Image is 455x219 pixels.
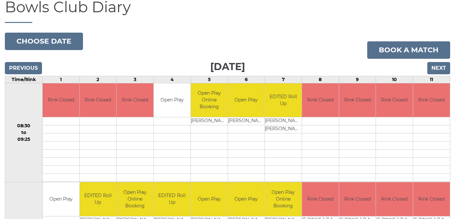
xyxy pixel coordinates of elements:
[154,182,191,216] td: EDITED Roll Up
[228,76,265,83] td: 6
[228,83,265,117] td: Open Play
[117,76,154,83] td: 3
[265,83,302,117] td: EDITED Roll Up
[228,182,265,216] td: Open Play
[302,76,339,83] td: 8
[413,83,450,117] td: Rink Closed
[339,83,376,117] td: Rink Closed
[302,83,339,117] td: Rink Closed
[5,62,42,74] input: Previous
[43,182,79,216] td: Open Play
[302,182,339,216] td: Rink Closed
[376,182,413,216] td: Rink Closed
[80,83,117,117] td: Rink Closed
[228,117,265,125] td: [PERSON_NAME]
[413,76,450,83] td: 11
[117,182,153,216] td: Open Play Online Booking
[427,62,450,74] input: Next
[5,33,83,50] button: Choose date
[43,83,79,117] td: Rink Closed
[5,83,43,182] td: 08:30 to 09:25
[265,76,302,83] td: 7
[265,125,302,133] td: [PERSON_NAME]
[339,182,376,216] td: Rink Closed
[79,76,117,83] td: 2
[117,83,153,117] td: Rink Closed
[413,182,450,216] td: Rink Closed
[376,76,413,83] td: 10
[265,117,302,125] td: [PERSON_NAME]
[154,83,191,117] td: Open Play
[191,117,228,125] td: [PERSON_NAME]
[191,83,228,117] td: Open Play Online Booking
[191,182,228,216] td: Open Play
[339,76,376,83] td: 9
[42,76,79,83] td: 1
[154,76,191,83] td: 4
[5,76,43,83] td: Time/Rink
[376,83,413,117] td: Rink Closed
[367,41,450,59] a: Book a match
[80,182,117,216] td: EDITED Roll Up
[191,76,228,83] td: 5
[265,182,302,216] td: Open Play Online Booking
